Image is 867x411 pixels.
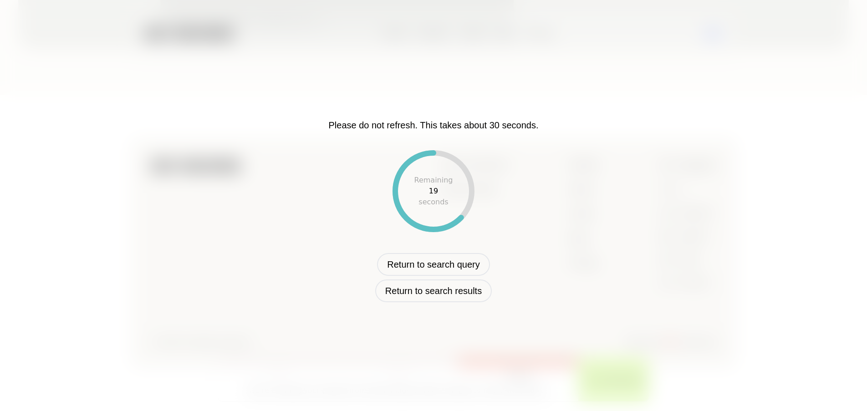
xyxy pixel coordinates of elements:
div: seconds [418,197,448,208]
button: Return to search results [375,279,492,302]
div: 19 [429,186,438,197]
p: Please do not refresh. This takes about 30 seconds. [328,118,538,132]
div: Remaining [414,175,453,186]
button: Return to search query [377,253,490,276]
